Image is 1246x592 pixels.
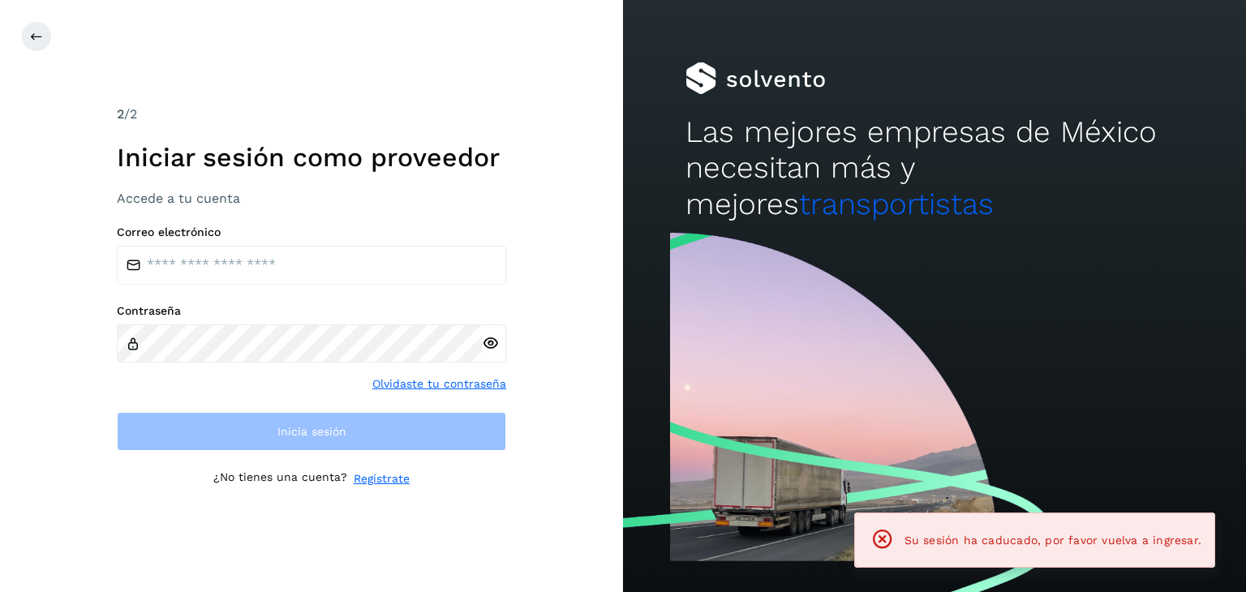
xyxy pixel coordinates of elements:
p: ¿No tienes una cuenta? [213,470,347,487]
h3: Accede a tu cuenta [117,191,506,206]
a: Olvidaste tu contraseña [372,375,506,393]
label: Contraseña [117,304,506,318]
h2: Las mejores empresas de México necesitan más y mejores [685,114,1184,222]
label: Correo electrónico [117,225,506,239]
span: 2 [117,106,124,122]
span: transportistas [799,187,994,221]
button: Inicia sesión [117,412,506,451]
div: /2 [117,105,506,124]
h1: Iniciar sesión como proveedor [117,142,506,173]
span: Su sesión ha caducado, por favor vuelva a ingresar. [904,534,1201,547]
span: Inicia sesión [277,426,346,437]
a: Regístrate [354,470,410,487]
